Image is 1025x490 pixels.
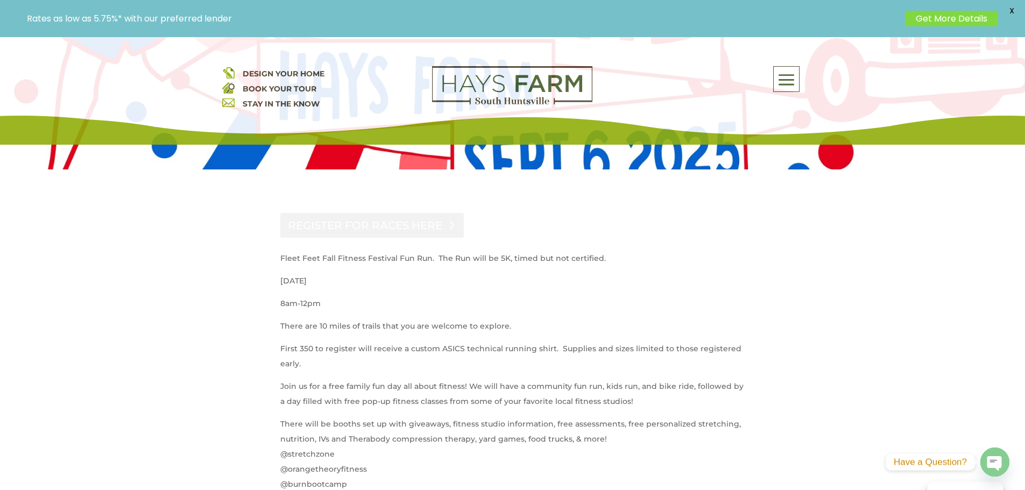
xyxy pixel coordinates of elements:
a: DESIGN YOUR HOME [243,69,324,79]
span: X [1003,3,1020,19]
img: Logo [432,66,592,105]
p: There are 10 miles of trails that you are welcome to explore. [280,318,745,341]
a: BOOK YOUR TOUR [243,84,316,94]
a: Get More Details [905,11,998,26]
p: [DATE] [280,273,745,296]
p: Fleet Feet Fall Fitness Festival Fun Run. The Run will be 5K, timed but not certified. [280,251,745,273]
img: book your home tour [222,81,235,94]
p: 8am-12pm [280,296,745,318]
img: design your home [222,66,235,79]
p: First 350 to register will receive a custom ASICS technical running shirt. Supplies and sizes lim... [280,341,745,379]
a: hays farm homes huntsville development [432,97,592,107]
a: REGISTER FOR RACES HERE [280,213,464,238]
a: STAY IN THE KNOW [243,99,320,109]
p: Join us for a free family fun day all about fitness! We will have a community fun run, kids run, ... [280,379,745,416]
p: Rates as low as 5.75%* with our preferred lender [27,13,900,24]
